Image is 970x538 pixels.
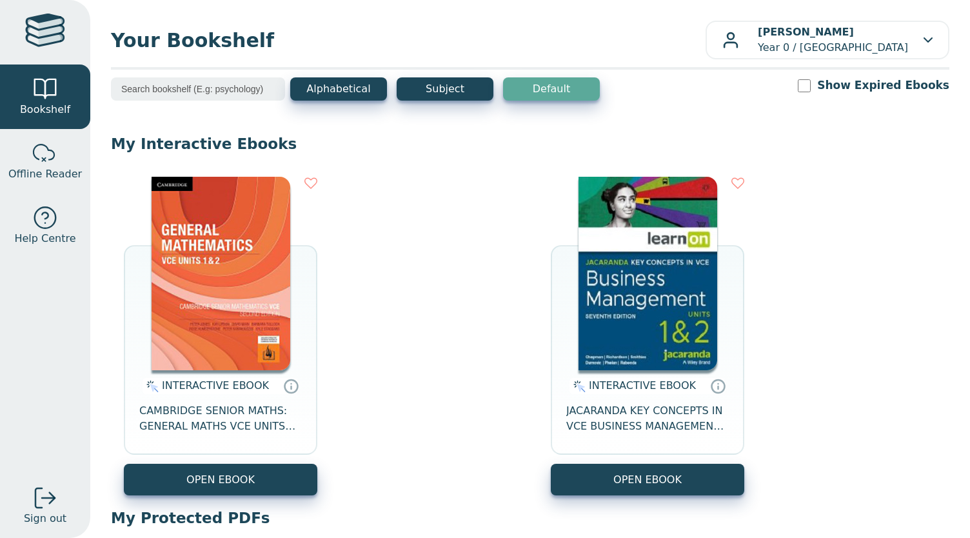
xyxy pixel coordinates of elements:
span: Sign out [24,511,66,526]
p: My Protected PDFs [111,508,949,528]
button: Subject [397,77,493,101]
input: Search bookshelf (E.g: psychology) [111,77,285,101]
span: Offline Reader [8,166,82,182]
span: INTERACTIVE EBOOK [162,379,269,392]
img: interactive.svg [143,379,159,394]
b: [PERSON_NAME] [758,26,854,38]
a: Interactive eBooks are accessed online via the publisher’s portal. They contain interactive resou... [283,378,299,394]
button: Alphabetical [290,77,387,101]
span: Help Centre [14,231,75,246]
span: INTERACTIVE EBOOK [589,379,696,392]
button: [PERSON_NAME]Year 0 / [GEOGRAPHIC_DATA] [706,21,949,59]
p: My Interactive Ebooks [111,134,949,154]
span: Bookshelf [20,102,70,117]
span: JACARANDA KEY CONCEPTS IN VCE BUSINESS MANAGEMENT UNITS 1&2 7E LEARNON [566,403,729,434]
button: Default [503,77,600,101]
a: Interactive eBooks are accessed online via the publisher’s portal. They contain interactive resou... [710,378,726,394]
span: CAMBRIDGE SENIOR MATHS: GENERAL MATHS VCE UNITS 1&2 EBOOK 2E [139,403,302,434]
img: 98e9f931-67be-40f3-b733-112c3181ee3a.jpg [152,177,290,370]
button: OPEN EBOOK [551,464,744,495]
img: 6de7bc63-ffc5-4812-8446-4e17a3e5be0d.jpg [579,177,717,370]
label: Show Expired Ebooks [817,77,949,94]
img: interactive.svg [569,379,586,394]
p: Year 0 / [GEOGRAPHIC_DATA] [758,25,908,55]
button: OPEN EBOOK [124,464,317,495]
span: Your Bookshelf [111,26,706,55]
